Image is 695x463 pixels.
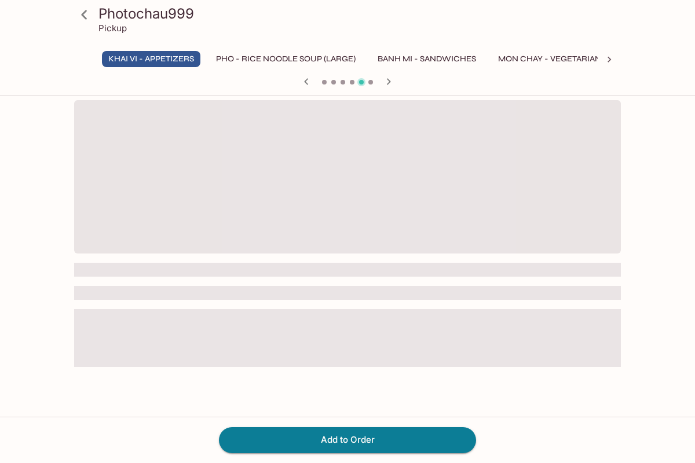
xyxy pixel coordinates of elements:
[219,427,476,453] button: Add to Order
[98,5,616,23] h3: Photochau999
[371,51,482,67] button: Banh Mi - Sandwiches
[98,23,127,34] p: Pickup
[102,51,200,67] button: Khai Vi - Appetizers
[210,51,362,67] button: Pho - Rice Noodle Soup (Large)
[492,51,646,67] button: Mon Chay - Vegetarian Entrees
